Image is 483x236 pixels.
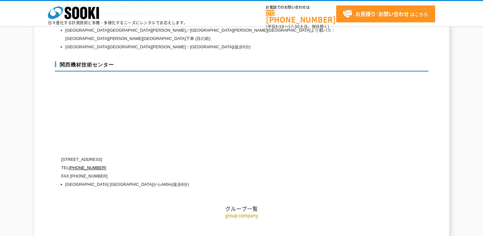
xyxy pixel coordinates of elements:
[61,155,368,164] p: [STREET_ADDRESS]
[65,180,368,189] li: [GEOGRAPHIC_DATA] [GEOGRAPHIC_DATA]から440m(徒歩8分)
[55,141,428,212] h2: グループ一覧
[266,10,336,23] a: [PHONE_NUMBER]
[55,212,428,219] p: group company
[65,26,368,43] li: [GEOGRAPHIC_DATA][GEOGRAPHIC_DATA][PERSON_NAME]／[GEOGRAPHIC_DATA][PERSON_NAME][GEOGRAPHIC_DATA]より...
[266,24,329,29] span: (平日 ～ 土日、祝日除く)
[61,164,368,172] p: TEL
[336,5,435,22] a: お見積り･お問い合わせはこちら
[266,5,336,9] span: お電話でのお問い合わせは
[61,172,368,180] p: FAX [PHONE_NUMBER]
[275,24,284,29] span: 8:50
[69,165,106,170] a: [PHONE_NUMBER]
[55,61,428,72] h3: 関西機材技術センター
[355,10,409,18] strong: お見積り･お問い合わせ
[288,24,300,29] span: 17:30
[343,9,428,19] span: はこちら
[65,43,368,51] li: [GEOGRAPHIC_DATA][GEOGRAPHIC_DATA][PERSON_NAME]：[GEOGRAPHIC_DATA](徒歩5分)
[48,21,188,25] p: 日々進化する計測技術と多種・多様化するニーズにレンタルでお応えします。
